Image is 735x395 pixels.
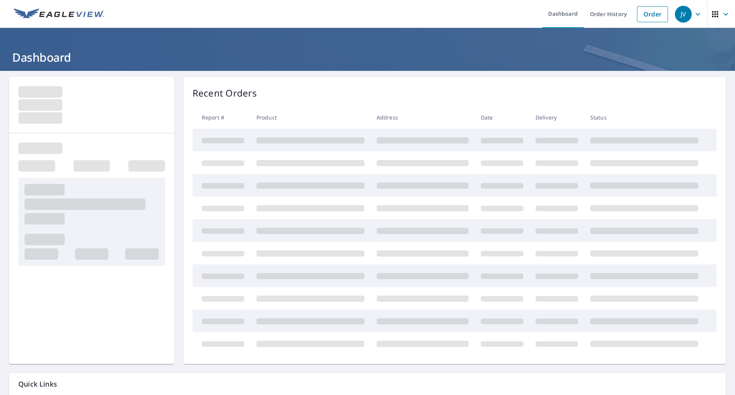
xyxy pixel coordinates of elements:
th: Address [371,106,475,129]
th: Date [475,106,529,129]
h1: Dashboard [9,49,726,65]
th: Report # [193,106,250,129]
a: Order [637,6,668,22]
th: Product [250,106,371,129]
p: Recent Orders [193,86,257,100]
img: EV Logo [14,8,104,20]
th: Status [584,106,704,129]
th: Delivery [529,106,584,129]
p: Quick Links [18,379,717,389]
div: JV [675,6,692,23]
